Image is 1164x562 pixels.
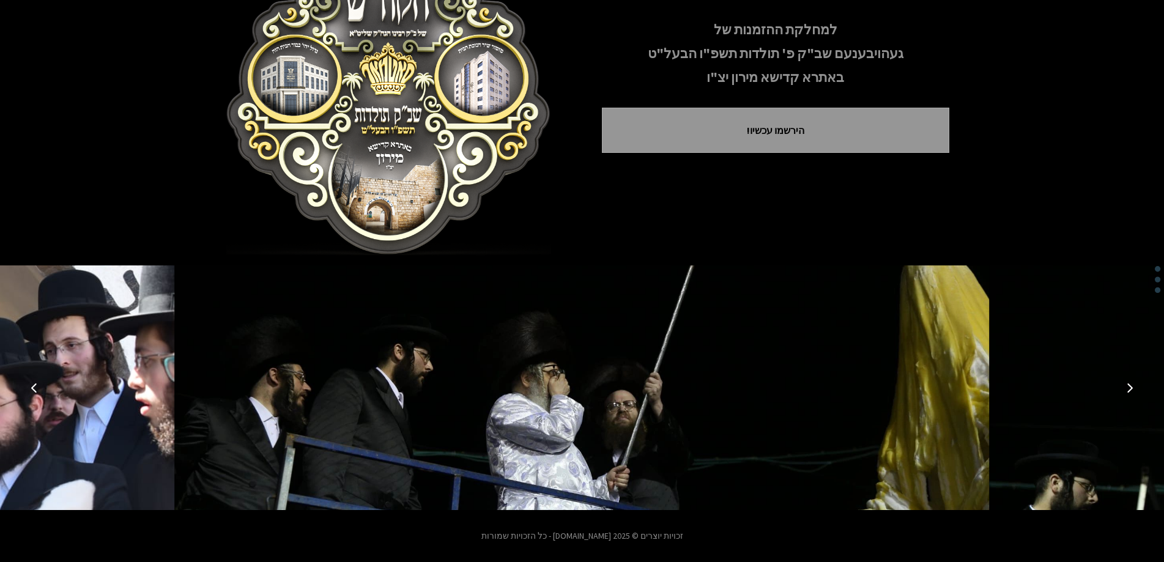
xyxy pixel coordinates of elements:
[602,67,949,88] p: באתרא קדישא מירון יצ"ו
[20,373,49,402] button: תמונה קודמת
[602,43,949,64] p: געהויבענעם שב"ק פ' תולדות תשפ"ו הבעל"ט
[714,21,837,38] font: למחלקת ההזמנות של
[174,265,989,510] img: תמונה 1 בקרוסלה
[747,124,804,136] font: הירשמו עכשיו!
[617,123,934,138] button: הירשמו עכשיו!
[1115,373,1144,402] button: התמונה הבאה
[481,530,683,541] font: זכויות יוצרים © 2025 [DOMAIN_NAME] - כל הזכויות שמורות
